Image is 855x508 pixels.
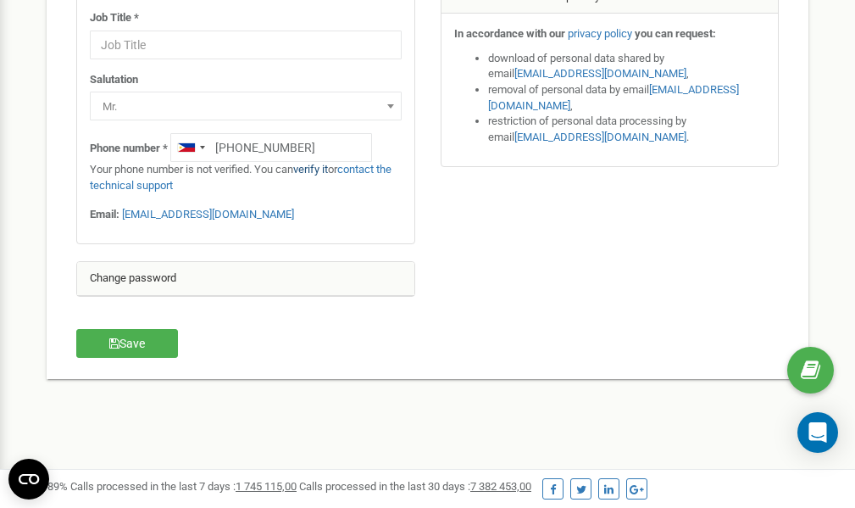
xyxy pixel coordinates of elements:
[635,27,716,40] strong: you can request:
[90,10,139,26] label: Job Title *
[488,83,739,112] a: [EMAIL_ADDRESS][DOMAIN_NAME]
[568,27,632,40] a: privacy policy
[90,72,138,88] label: Salutation
[488,51,766,82] li: download of personal data shared by email ,
[90,162,402,193] p: Your phone number is not verified. You can or
[454,27,565,40] strong: In accordance with our
[122,208,294,221] a: [EMAIL_ADDRESS][DOMAIN_NAME]
[293,163,328,176] a: verify it
[488,82,766,114] li: removal of personal data by email ,
[236,480,297,493] u: 1 745 115,00
[171,134,210,161] div: Telephone country code
[488,114,766,145] li: restriction of personal data processing by email .
[90,141,168,157] label: Phone number *
[90,92,402,120] span: Mr.
[170,133,372,162] input: +1-800-555-55-55
[797,412,838,453] div: Open Intercom Messenger
[514,67,686,80] a: [EMAIL_ADDRESS][DOMAIN_NAME]
[96,95,396,119] span: Mr.
[299,480,531,493] span: Calls processed in the last 30 days :
[77,262,414,296] div: Change password
[70,480,297,493] span: Calls processed in the last 7 days :
[90,163,391,192] a: contact the technical support
[90,208,119,221] strong: Email:
[470,480,531,493] u: 7 382 453,00
[8,459,49,500] button: Open CMP widget
[514,131,686,143] a: [EMAIL_ADDRESS][DOMAIN_NAME]
[76,329,178,358] button: Save
[90,31,402,59] input: Job Title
